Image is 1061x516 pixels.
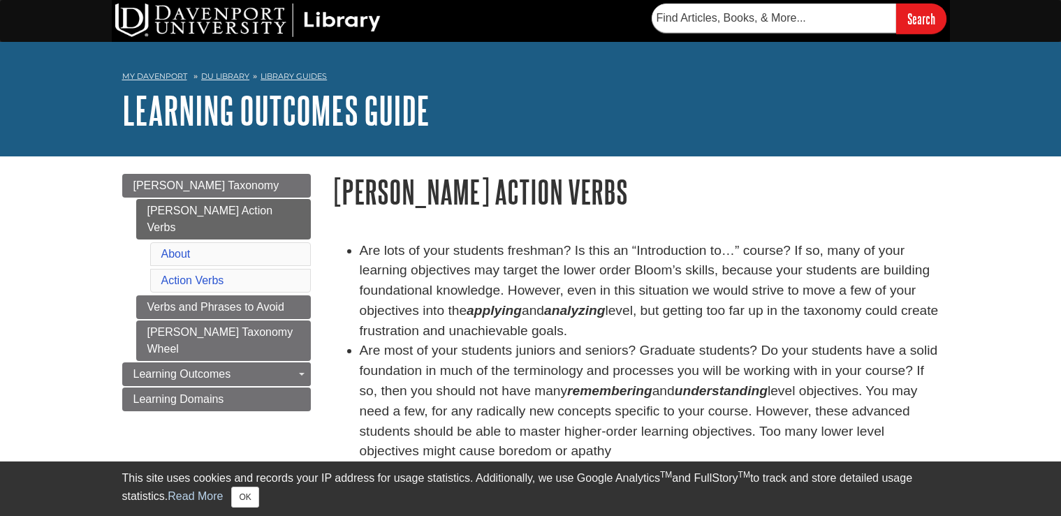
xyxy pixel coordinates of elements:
sup: TM [660,470,672,480]
h1: [PERSON_NAME] Action Verbs [332,174,939,209]
a: Read More [168,490,223,502]
em: remembering [567,383,652,398]
input: Find Articles, Books, & More... [652,3,896,33]
a: DU Library [201,71,249,81]
a: [PERSON_NAME] Action Verbs [136,199,311,239]
a: [PERSON_NAME] Taxonomy [122,174,311,198]
button: Close [231,487,258,508]
a: Learning Domains [122,388,311,411]
strong: applying [467,303,522,318]
a: Learning Outcomes Guide [122,89,430,132]
li: Are most of your students juniors and seniors? Graduate students? Do your students have a solid f... [360,341,939,462]
nav: breadcrumb [122,67,939,89]
a: Library Guides [261,71,327,81]
span: Learning Outcomes [133,368,231,380]
a: About [161,248,191,260]
strong: analyzing [544,303,605,318]
a: Verbs and Phrases to Avoid [136,295,311,319]
form: Searches DU Library's articles, books, and more [652,3,946,34]
a: [PERSON_NAME] Taxonomy Wheel [136,320,311,361]
input: Search [896,3,946,34]
a: Action Verbs [161,274,224,286]
li: Are lots of your students freshman? Is this an “Introduction to…” course? If so, many of your lea... [360,241,939,341]
div: This site uses cookies and records your IP address for usage statistics. Additionally, we use Goo... [122,470,939,508]
sup: TM [738,470,750,480]
img: DU Library [115,3,381,37]
span: Learning Domains [133,393,224,405]
a: Learning Outcomes [122,362,311,386]
div: Guide Page Menu [122,174,311,411]
a: My Davenport [122,71,187,82]
span: [PERSON_NAME] Taxonomy [133,179,279,191]
em: understanding [675,383,768,398]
